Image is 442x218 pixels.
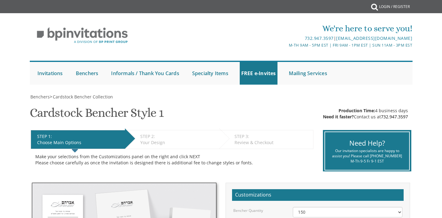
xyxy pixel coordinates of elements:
div: STEP 2: [140,133,216,140]
a: 732.947.3597 [305,35,334,41]
a: Mailing Services [287,62,329,85]
div: Your Design [140,140,216,146]
a: 732.947.3597 [381,114,408,120]
div: Need Help? [330,138,404,148]
div: Review & Checkout [235,140,310,146]
div: 4 business days Contact us at [323,108,408,120]
a: Benchers [30,94,50,100]
img: BP Invitation Loft [30,23,135,48]
h1: Cardstock Bencher Style 1 [30,106,164,124]
span: > [50,94,113,100]
div: | [157,35,412,42]
a: Cardstock Bencher Collection [52,94,113,100]
span: Cardstock Bencher Collection [53,94,113,100]
div: STEP 1: [37,133,122,140]
span: Production Time: [339,108,375,113]
div: Choose Main Options [37,140,122,146]
a: [EMAIL_ADDRESS][DOMAIN_NAME] [336,35,412,41]
a: Specialty Items [191,62,230,85]
div: M-Th 9am - 5pm EST | Fri 9am - 1pm EST | Sun 11am - 3pm EST [157,42,412,48]
h2: Customizations [232,189,404,201]
div: Our invitation specialists are happy to assist you! Please call [PHONE_NUMBER] M-Th 9-5 Fr 9-1 EST [330,148,404,164]
div: Make your selections from the Customizations panel on the right and click NEXT Please choose care... [35,154,309,166]
div: We're here to serve you! [157,22,412,35]
label: Bencher Quantity [233,208,263,213]
a: FREE e-Invites [240,62,277,85]
a: Benchers [74,62,100,85]
div: STEP 3: [235,133,310,140]
a: Informals / Thank You Cards [110,62,180,85]
a: Invitations [36,62,64,85]
span: Need it faster? [323,114,354,120]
